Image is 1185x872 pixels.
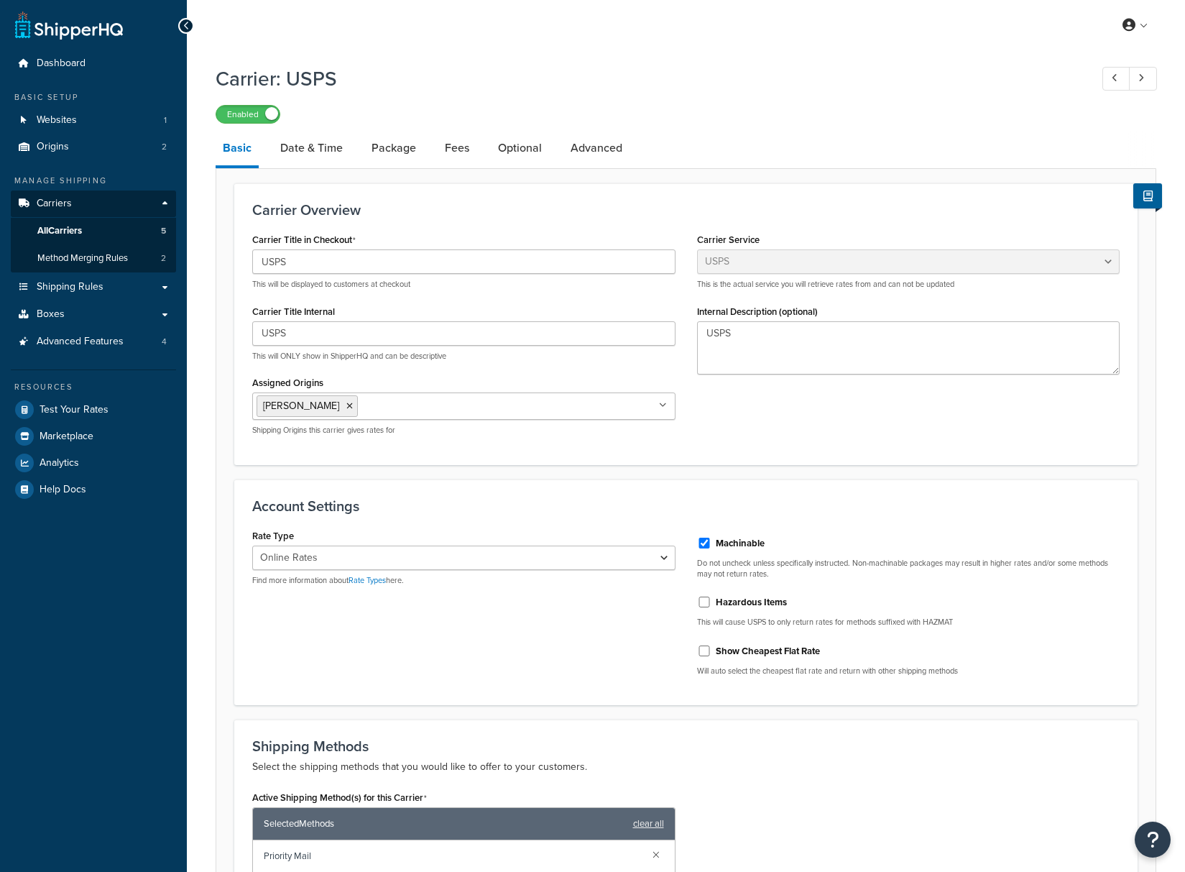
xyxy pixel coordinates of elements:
[37,336,124,348] span: Advanced Features
[40,484,86,496] span: Help Docs
[252,202,1120,218] h3: Carrier Overview
[491,131,549,165] a: Optional
[11,423,176,449] a: Marketplace
[11,134,176,160] li: Origins
[252,738,1120,754] h3: Shipping Methods
[697,666,1120,676] p: Will auto select the cheapest flat rate and return with other shipping methods
[563,131,630,165] a: Advanced
[252,531,294,541] label: Rate Type
[697,558,1120,580] p: Do not uncheck unless specifically instructed. Non-machinable packages may result in higher rates...
[161,225,166,237] span: 5
[11,450,176,476] a: Analytics
[40,457,79,469] span: Analytics
[716,596,787,609] label: Hazardous Items
[216,65,1076,93] h1: Carrier: USPS
[11,329,176,355] li: Advanced Features
[11,107,176,134] li: Websites
[37,114,77,127] span: Websites
[716,537,765,550] label: Machinable
[37,252,128,265] span: Method Merging Rules
[11,245,176,272] a: Method Merging Rules2
[11,329,176,355] a: Advanced Features4
[273,131,350,165] a: Date & Time
[252,425,676,436] p: Shipping Origins this carrier gives rates for
[11,191,176,272] li: Carriers
[716,645,820,658] label: Show Cheapest Flat Rate
[1129,67,1157,91] a: Next Record
[11,175,176,187] div: Manage Shipping
[11,381,176,393] div: Resources
[252,279,676,290] p: This will be displayed to customers at checkout
[633,814,664,834] a: clear all
[37,141,69,153] span: Origins
[11,218,176,244] a: AllCarriers5
[264,846,641,866] span: Priority Mail
[11,50,176,77] a: Dashboard
[697,617,1120,628] p: This will cause USPS to only return rates for methods suffixed with HAZMAT
[438,131,476,165] a: Fees
[1102,67,1130,91] a: Previous Record
[252,758,1120,776] p: Select the shipping methods that you would like to offer to your customers.
[37,58,86,70] span: Dashboard
[11,245,176,272] li: Method Merging Rules
[37,308,65,321] span: Boxes
[252,792,427,804] label: Active Shipping Method(s) for this Carrier
[697,234,760,245] label: Carrier Service
[263,398,339,413] span: [PERSON_NAME]
[349,574,386,586] a: Rate Types
[252,575,676,586] p: Find more information about here.
[697,279,1120,290] p: This is the actual service you will retrieve rates from and can not be updated
[37,225,82,237] span: All Carriers
[216,131,259,168] a: Basic
[252,377,323,388] label: Assigned Origins
[11,477,176,502] a: Help Docs
[161,252,166,265] span: 2
[164,114,167,127] span: 1
[11,301,176,328] a: Boxes
[11,397,176,423] a: Test Your Rates
[1135,822,1171,858] button: Open Resource Center
[37,198,72,210] span: Carriers
[40,404,109,416] span: Test Your Rates
[697,321,1120,375] textarea: USPS
[252,351,676,362] p: This will ONLY show in ShipperHQ and can be descriptive
[252,306,335,317] label: Carrier Title Internal
[162,141,167,153] span: 2
[1133,183,1162,208] button: Show Help Docs
[11,134,176,160] a: Origins2
[252,234,356,246] label: Carrier Title in Checkout
[11,107,176,134] a: Websites1
[364,131,423,165] a: Package
[37,281,103,293] span: Shipping Rules
[697,306,818,317] label: Internal Description (optional)
[252,498,1120,514] h3: Account Settings
[11,191,176,217] a: Carriers
[162,336,167,348] span: 4
[11,274,176,300] a: Shipping Rules
[264,814,626,834] span: Selected Methods
[216,106,280,123] label: Enabled
[11,91,176,104] div: Basic Setup
[40,431,93,443] span: Marketplace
